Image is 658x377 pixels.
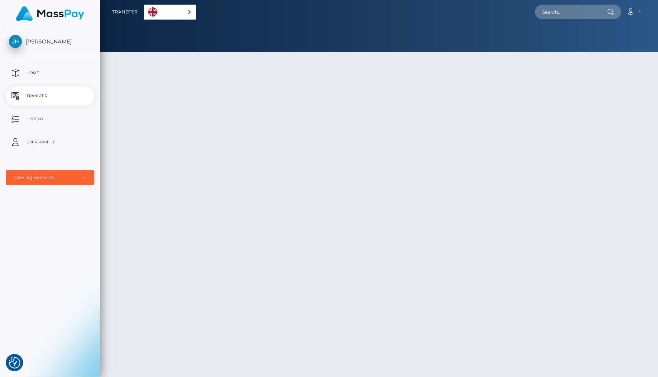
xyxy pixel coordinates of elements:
[6,110,94,129] a: History
[16,6,84,21] img: MassPay
[144,5,196,20] aside: Language selected: English
[14,174,77,181] div: User Agreements
[6,86,94,106] a: Transfer
[9,90,91,102] p: Transfer
[9,136,91,148] p: User Profile
[112,4,138,20] a: Transfer
[6,63,94,83] a: Home
[6,38,94,45] span: [PERSON_NAME]
[9,113,91,125] p: History
[6,133,94,152] a: User Profile
[144,5,196,20] div: Language
[6,170,94,185] button: User Agreements
[9,357,20,369] button: Consent Preferences
[535,5,607,19] input: Search...
[9,67,91,79] p: Home
[144,5,196,19] a: English
[9,357,20,369] img: Revisit consent button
